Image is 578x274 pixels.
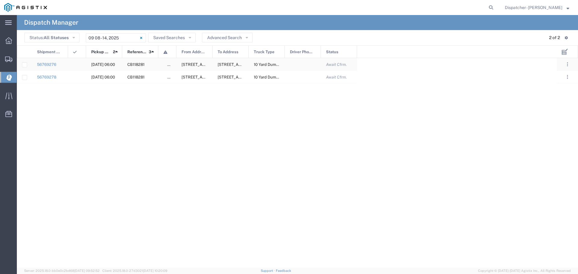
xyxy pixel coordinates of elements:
[37,75,56,79] a: 56769278
[167,62,176,67] span: false
[182,46,206,58] span: From Address
[149,46,151,58] span: 3
[261,269,276,272] a: Support
[127,75,144,79] span: CB118281
[37,46,61,58] span: Shipment No.
[91,62,115,67] span: 09/10/2025, 06:00
[567,73,568,81] span: . . .
[478,268,571,273] span: Copyright © [DATE]-[DATE] Agistix Inc., All Rights Reserved
[326,75,347,79] span: Await Cfrm.
[74,269,100,272] span: [DATE] 09:52:52
[276,269,291,272] a: Feedback
[24,269,100,272] span: Server: 2025.18.0-bb0e0c2bd68
[326,46,338,58] span: Status
[254,62,290,67] span: 10 Yard Dump Truck
[202,33,253,42] button: Advanced Search
[326,62,347,67] span: Await Cfrm.
[505,4,562,11] span: Dispatcher - Eli Amezcua
[24,15,78,30] h4: Dispatch Manager
[113,46,115,58] span: 2
[102,269,167,272] span: Client: 2025.18.0-27d3021
[254,75,290,79] span: 10 Yard Dump Truck
[218,46,238,58] span: To Address
[127,46,147,58] span: Reference
[143,269,167,272] span: [DATE] 10:20:09
[4,3,47,12] img: logo
[91,46,111,58] span: Pickup Date and Time
[563,73,572,81] button: ...
[167,75,176,79] span: false
[127,62,144,67] span: CB118281
[182,75,241,79] span: 6527 Calaveras Rd, Sunol, California, 94586, United States
[24,33,79,42] button: Status:All Statuses
[218,62,278,67] span: 2100 Skyline Blvd,, San Bruno, California, United States
[290,46,314,58] span: Driver Phone No.
[549,35,560,41] div: 2 of 2
[148,33,196,42] button: Saved Searches
[505,4,570,11] button: Dispatcher - [PERSON_NAME]
[218,75,278,79] span: 2100 Skyline Blvd,, San Bruno, California, United States
[182,62,241,67] span: 6527 Calaveras Rd, Sunol, California, 94586, United States
[563,60,572,69] button: ...
[44,35,69,40] span: All Statuses
[91,75,115,79] span: 09/10/2025, 06:00
[567,61,568,68] span: . . .
[37,62,56,67] a: 56769276
[254,46,275,58] span: Truck Type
